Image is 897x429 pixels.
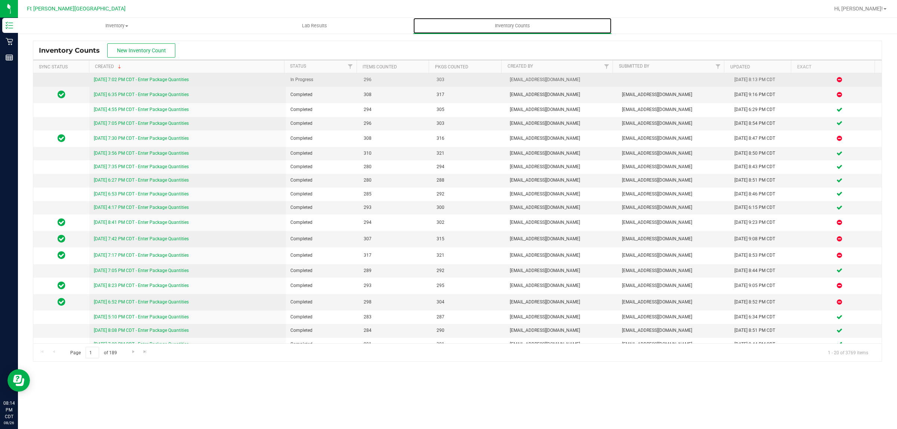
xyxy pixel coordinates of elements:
span: Completed [290,191,354,198]
span: [EMAIL_ADDRESS][DOMAIN_NAME] [510,282,613,289]
div: [DATE] 8:44 PM CDT [734,341,793,348]
div: [DATE] 8:46 PM CDT [734,191,793,198]
a: Filter [344,60,356,73]
a: Filter [712,60,724,73]
div: [DATE] 9:05 PM CDT [734,282,793,289]
span: [EMAIL_ADDRESS][DOMAIN_NAME] [622,163,725,170]
p: 08:14 PM CDT [3,400,15,420]
span: In Sync [58,280,65,291]
div: [DATE] 8:54 PM CDT [734,120,793,127]
a: [DATE] 8:23 PM CDT - Enter Package Quantities [94,283,189,288]
span: 283 [364,314,428,321]
span: In Sync [58,217,65,228]
span: [EMAIL_ADDRESS][DOMAIN_NAME] [510,120,613,127]
div: [DATE] 9:23 PM CDT [734,219,793,226]
span: Completed [290,299,354,306]
span: 293 [364,282,428,289]
div: [DATE] 8:13 PM CDT [734,76,793,83]
span: [EMAIL_ADDRESS][DOMAIN_NAME] [622,219,725,226]
div: [DATE] 9:16 PM CDT [734,91,793,98]
span: In Sync [58,297,65,307]
span: [EMAIL_ADDRESS][DOMAIN_NAME] [622,106,725,113]
span: [EMAIL_ADDRESS][DOMAIN_NAME] [510,163,613,170]
a: [DATE] 7:05 PM CDT - Enter Package Quantities [94,121,189,126]
a: [DATE] 8:41 PM CDT - Enter Package Quantities [94,220,189,225]
a: Go to the last page [140,347,151,357]
span: 317 [364,252,428,259]
span: [EMAIL_ADDRESS][DOMAIN_NAME] [510,327,613,334]
span: 294 [364,106,428,113]
span: Completed [290,163,354,170]
a: [DATE] 7:05 PM CDT - Enter Package Quantities [94,268,189,273]
a: Inventory Counts [413,18,611,34]
span: In Progress [290,76,354,83]
span: Inventory [18,22,215,29]
span: Completed [290,235,354,243]
span: [EMAIL_ADDRESS][DOMAIN_NAME] [510,235,613,243]
span: In Sync [58,133,65,143]
span: 296 [364,120,428,127]
span: 280 [364,177,428,184]
span: 289 [364,267,428,274]
span: [EMAIL_ADDRESS][DOMAIN_NAME] [622,135,725,142]
span: [EMAIL_ADDRESS][DOMAIN_NAME] [510,91,613,98]
span: 321 [437,150,500,157]
span: [EMAIL_ADDRESS][DOMAIN_NAME] [510,177,613,184]
a: [DATE] 6:52 PM CDT - Enter Package Quantities [94,299,189,305]
a: [DATE] 7:35 PM CDT - Enter Package Quantities [94,164,189,169]
span: [EMAIL_ADDRESS][DOMAIN_NAME] [510,341,613,348]
span: [EMAIL_ADDRESS][DOMAIN_NAME] [622,91,725,98]
span: Completed [290,267,354,274]
span: 292 [437,191,500,198]
span: [EMAIL_ADDRESS][DOMAIN_NAME] [622,327,725,334]
span: 321 [437,252,500,259]
span: 280 [364,163,428,170]
div: [DATE] 6:29 PM CDT [734,106,793,113]
a: Sync Status [39,64,68,70]
span: Completed [290,135,354,142]
span: [EMAIL_ADDRESS][DOMAIN_NAME] [622,191,725,198]
span: 291 [364,341,428,348]
span: [EMAIL_ADDRESS][DOMAIN_NAME] [622,314,725,321]
div: [DATE] 8:53 PM CDT [734,252,793,259]
a: [DATE] 4:55 PM CDT - Enter Package Quantities [94,107,189,112]
span: Completed [290,219,354,226]
span: New Inventory Count [117,47,166,53]
span: Completed [290,327,354,334]
span: Hi, [PERSON_NAME]! [834,6,883,12]
span: [EMAIL_ADDRESS][DOMAIN_NAME] [622,341,725,348]
span: [EMAIL_ADDRESS][DOMAIN_NAME] [622,177,725,184]
div: [DATE] 8:51 PM CDT [734,327,793,334]
span: [EMAIL_ADDRESS][DOMAIN_NAME] [622,267,725,274]
inline-svg: Retail [6,38,13,45]
div: [DATE] 8:50 PM CDT [734,150,793,157]
div: [DATE] 8:43 PM CDT [734,163,793,170]
a: Created [95,64,123,69]
span: [EMAIL_ADDRESS][DOMAIN_NAME] [510,106,613,113]
span: Inventory Counts [485,22,540,29]
a: [DATE] 7:17 PM CDT - Enter Package Quantities [94,253,189,258]
a: Updated [730,64,750,70]
span: Completed [290,150,354,157]
span: [EMAIL_ADDRESS][DOMAIN_NAME] [510,135,613,142]
iframe: Resource center [7,369,30,392]
span: [EMAIL_ADDRESS][DOMAIN_NAME] [510,219,613,226]
span: Completed [290,204,354,211]
a: Created By [508,64,533,69]
a: Status [290,64,306,69]
span: Completed [290,282,354,289]
span: [EMAIL_ADDRESS][DOMAIN_NAME] [510,191,613,198]
a: Items Counted [363,64,397,70]
a: [DATE] 6:35 PM CDT - Enter Package Quantities [94,92,189,97]
span: 290 [437,327,500,334]
span: 304 [437,299,500,306]
div: [DATE] 6:15 PM CDT [734,204,793,211]
inline-svg: Reports [6,54,13,61]
a: [DATE] 4:17 PM CDT - Enter Package Quantities [94,205,189,210]
p: 08/26 [3,420,15,426]
span: 303 [437,76,500,83]
span: 288 [437,177,500,184]
div: [DATE] 8:47 PM CDT [734,135,793,142]
span: 301 [437,341,500,348]
a: [DATE] 7:02 PM CDT - Enter Package Quantities [94,77,189,82]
